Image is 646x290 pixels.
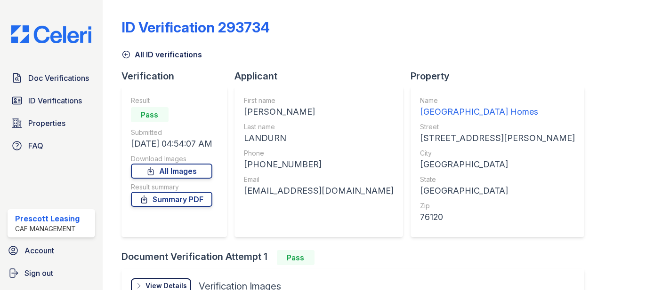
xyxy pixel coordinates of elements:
a: Doc Verifications [8,69,95,87]
div: [DATE] 04:54:07 AM [131,137,212,150]
div: Submitted [131,128,212,137]
a: All Images [131,164,212,179]
div: Result [131,96,212,105]
div: Pass [131,107,169,122]
a: FAQ [8,136,95,155]
span: Doc Verifications [28,72,89,84]
div: Document Verification Attempt 1 [121,250,592,265]
span: Account [24,245,54,256]
a: Sign out [4,264,99,282]
div: Prescott Leasing [15,213,80,224]
div: [GEOGRAPHIC_DATA] Homes [420,105,575,118]
div: [EMAIL_ADDRESS][DOMAIN_NAME] [244,184,394,197]
div: City [420,149,575,158]
a: Summary PDF [131,192,212,207]
div: Name [420,96,575,105]
div: 76120 [420,211,575,224]
div: [GEOGRAPHIC_DATA] [420,158,575,171]
div: CAF Management [15,224,80,234]
span: FAQ [28,140,43,151]
div: Download Images [131,154,212,164]
div: State [420,175,575,184]
a: Name [GEOGRAPHIC_DATA] Homes [420,96,575,118]
div: [PERSON_NAME] [244,105,394,118]
div: Street [420,122,575,132]
span: Sign out [24,267,53,279]
div: Property [411,70,592,83]
a: All ID verifications [121,49,202,60]
div: [STREET_ADDRESS][PERSON_NAME] [420,132,575,145]
div: Phone [244,149,394,158]
span: Properties [28,118,65,129]
div: [GEOGRAPHIC_DATA] [420,184,575,197]
a: Account [4,241,99,260]
div: Last name [244,122,394,132]
a: ID Verifications [8,91,95,110]
div: ID Verification 293734 [121,19,270,36]
div: Verification [121,70,234,83]
div: Email [244,175,394,184]
span: ID Verifications [28,95,82,106]
div: Zip [420,201,575,211]
div: [PHONE_NUMBER] [244,158,394,171]
img: CE_Logo_Blue-a8612792a0a2168367f1c8372b55b34899dd931a85d93a1a3d3e32e68fde9ad4.png [4,25,99,43]
div: Result summary [131,182,212,192]
div: First name [244,96,394,105]
div: Pass [277,250,315,265]
div: LANDURN [244,132,394,145]
a: Properties [8,114,95,133]
div: Applicant [234,70,411,83]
